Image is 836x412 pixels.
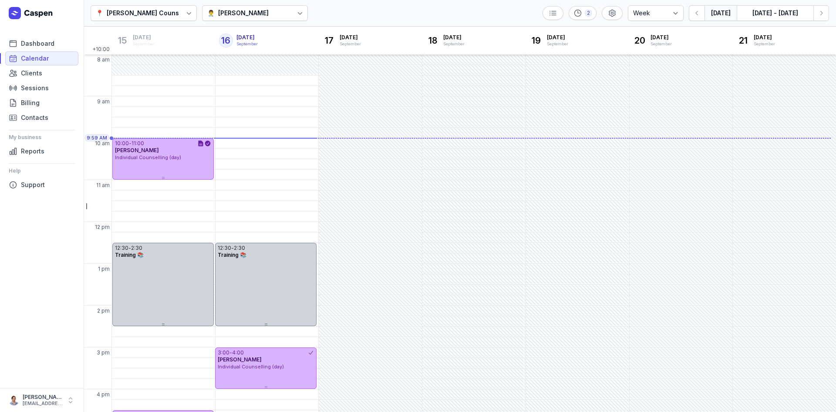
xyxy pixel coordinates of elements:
[131,140,144,147] div: 11:00
[218,364,284,370] span: Individual Counselling (day)
[97,391,110,398] span: 4 pm
[585,10,592,17] div: 2
[97,98,110,105] span: 9 am
[97,307,110,314] span: 2 pm
[115,154,181,160] span: Individual Counselling (day)
[9,164,75,178] div: Help
[754,34,775,41] span: [DATE]
[115,147,159,153] span: [PERSON_NAME]
[133,34,154,41] span: [DATE]
[443,41,465,47] div: September
[97,56,110,63] span: 8 am
[21,38,54,49] span: Dashboard
[340,34,361,41] span: [DATE]
[705,5,737,21] button: [DATE]
[207,8,215,18] div: 👨‍⚕️
[633,34,647,48] div: 20
[87,134,107,141] span: 9:59 AM
[236,41,258,47] div: September
[232,349,244,356] div: 4:00
[426,34,440,48] div: 18
[651,34,672,41] span: [DATE]
[96,182,110,189] span: 11 am
[95,140,110,147] span: 10 am
[218,252,246,258] span: Training 📚
[107,8,196,18] div: [PERSON_NAME] Counselling
[231,245,234,252] div: -
[21,68,42,78] span: Clients
[129,140,131,147] div: -
[131,245,142,252] div: 2:30
[218,356,262,363] span: [PERSON_NAME]
[128,245,131,252] div: -
[218,349,229,356] div: 3:00
[737,5,813,21] button: [DATE] - [DATE]
[115,245,128,252] div: 12:30
[23,394,63,401] div: [PERSON_NAME]
[736,34,750,48] div: 21
[21,53,49,64] span: Calendar
[115,140,129,147] div: 10:00
[219,34,233,48] div: 16
[21,98,40,108] span: Billing
[651,41,672,47] div: September
[133,41,154,47] div: September
[21,112,48,123] span: Contacts
[529,34,543,48] div: 19
[21,146,44,157] span: Reports
[115,252,144,258] span: Training 📚
[97,349,110,356] span: 3 pm
[21,180,45,190] span: Support
[754,41,775,47] div: September
[218,8,269,18] div: [PERSON_NAME]
[92,46,111,54] span: +10:00
[322,34,336,48] div: 17
[547,34,568,41] span: [DATE]
[229,349,232,356] div: -
[218,245,231,252] div: 12:30
[234,245,245,252] div: 2:30
[236,34,258,41] span: [DATE]
[95,224,110,231] span: 12 pm
[9,130,75,144] div: My business
[9,395,19,405] img: User profile image
[21,83,49,93] span: Sessions
[23,401,63,407] div: [EMAIL_ADDRESS][DOMAIN_NAME]
[98,266,110,272] span: 1 pm
[443,34,465,41] span: [DATE]
[547,41,568,47] div: September
[115,34,129,48] div: 15
[96,8,103,18] div: 📍
[340,41,361,47] div: September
